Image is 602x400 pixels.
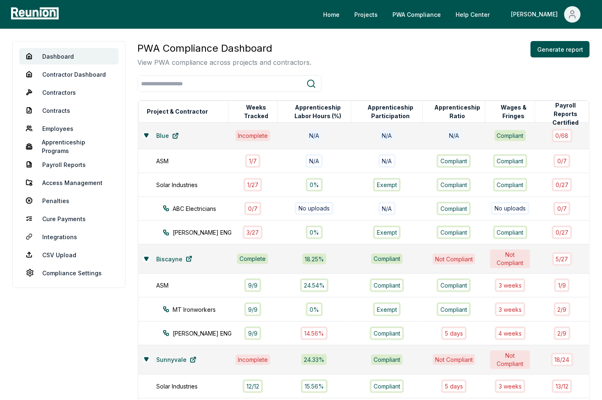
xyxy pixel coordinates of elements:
[150,352,203,368] a: Sunnyvale
[371,354,403,365] div: Compliant
[493,154,527,168] div: Compliant
[300,279,328,292] div: 24.54%
[554,202,570,215] div: 0 / 7
[19,247,119,263] a: CSV Upload
[19,120,119,137] a: Employees
[237,254,268,264] div: Complete
[449,6,496,23] a: Help Center
[441,379,467,393] div: 5 days
[307,130,322,141] div: N/A
[437,178,471,192] div: Compliant
[306,302,323,316] div: 0%
[243,226,262,239] div: 3 / 27
[493,178,527,192] div: Compliant
[19,138,119,155] a: Apprenticeship Programs
[358,103,422,120] button: Apprenticeship Participation
[370,379,404,393] div: Compliant
[301,379,328,393] div: 15.56%
[235,103,277,120] button: Weeks Tracked
[441,327,467,340] div: 5 days
[150,128,185,144] a: Blue
[552,252,572,266] div: 5 / 27
[163,305,243,314] div: MT Ironworkers
[156,181,237,189] div: Solar Industries
[495,379,525,393] div: 3 week s
[235,130,270,141] div: Incomplete
[302,254,326,265] div: 18.25 %
[19,210,119,227] a: Cure Payments
[511,6,561,23] div: [PERSON_NAME]
[552,379,572,393] div: 13 / 12
[19,102,119,119] a: Contracts
[245,154,260,168] div: 1 / 7
[552,226,572,239] div: 0 / 27
[235,354,270,365] div: Incomplete
[150,251,199,267] a: Biscayne
[19,229,119,245] a: Integrations
[370,279,404,292] div: Compliant
[542,106,589,122] button: Payroll Reports Certified
[493,226,527,239] div: Compliant
[163,329,243,338] div: [PERSON_NAME] ENG
[373,226,401,239] div: Exempt
[380,130,394,141] div: N/A
[19,66,119,82] a: Contractor Dashboard
[437,202,471,215] div: Compliant
[163,228,243,237] div: [PERSON_NAME] ENG
[306,226,323,239] div: 0%
[386,6,447,23] a: PWA Compliance
[19,48,119,64] a: Dashboard
[495,279,525,292] div: 3 week s
[437,279,471,292] div: Compliant
[306,154,323,168] div: N/A
[370,327,404,340] div: Compliant
[552,129,572,142] div: 0 / 68
[373,178,401,192] div: Exempt
[348,6,384,23] a: Projects
[437,226,471,239] div: Compliant
[379,202,396,215] div: N/A
[371,254,403,264] div: Compliant
[504,6,587,23] button: [PERSON_NAME]
[554,327,570,340] div: 2 / 9
[491,202,529,215] div: No uploads
[19,84,119,101] a: Contractors
[244,279,261,292] div: 9 / 9
[373,302,401,316] div: Exempt
[19,156,119,173] a: Payroll Reports
[19,174,119,191] a: Access Management
[295,202,333,215] div: No uploads
[433,254,475,265] div: Not Compliant
[551,353,573,366] div: 18 / 24
[531,41,590,57] button: Generate report
[301,327,328,340] div: 14.56%
[163,204,243,213] div: ABC Electricians
[437,302,471,316] div: Compliant
[244,202,261,215] div: 0 / 7
[156,382,237,391] div: Solar Industries
[138,57,312,67] p: View PWA compliance across projects and contractors.
[138,41,312,56] h3: PWA Compliance Dashboard
[306,178,323,192] div: 0%
[156,281,237,290] div: ASM
[19,192,119,209] a: Penalties
[430,103,485,120] button: Apprenticeship Ratio
[317,6,594,23] nav: Main
[495,327,526,340] div: 4 week s
[156,157,237,165] div: ASM
[146,103,210,120] button: Project & Contractor
[493,103,535,120] button: Wages & Fringes
[554,154,570,168] div: 0 / 7
[243,379,263,393] div: 12 / 12
[317,6,346,23] a: Home
[490,350,530,369] div: Not Compliant
[301,354,327,365] div: 24.33 %
[19,265,119,281] a: Compliance Settings
[379,154,396,168] div: N/A
[244,327,261,340] div: 9 / 9
[244,178,262,192] div: 1 / 27
[490,249,530,268] div: Not Compliant
[447,130,461,141] div: N/A
[437,154,471,168] div: Compliant
[495,130,526,141] div: Compliant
